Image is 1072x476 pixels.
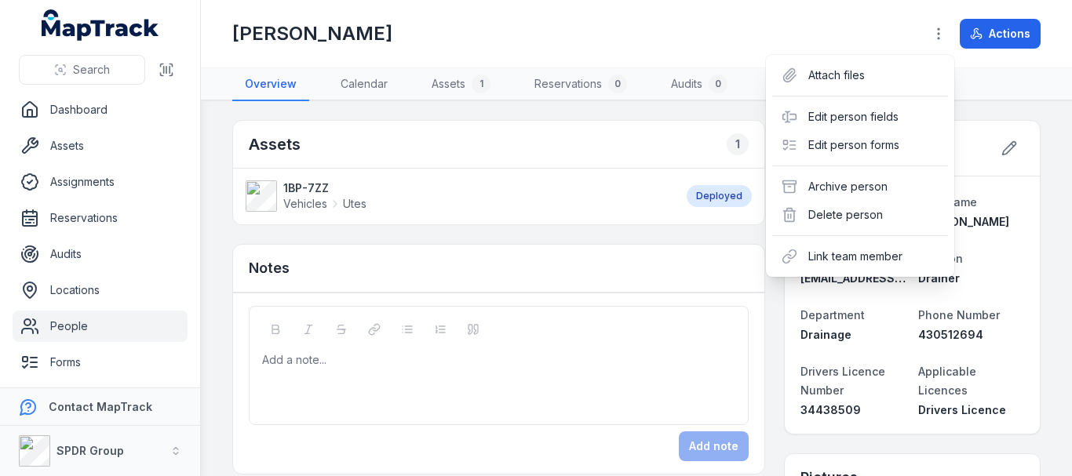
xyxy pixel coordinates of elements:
div: Link team member [772,242,948,271]
div: Archive person [772,173,948,201]
div: Edit person fields [772,103,948,131]
div: Delete person [772,201,948,229]
div: Edit person forms [772,131,948,159]
div: Attach files [772,61,948,89]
